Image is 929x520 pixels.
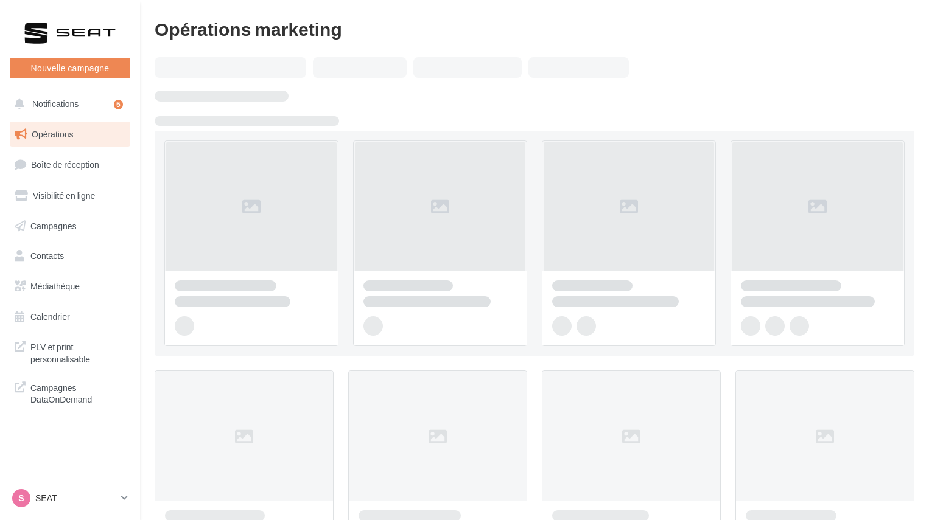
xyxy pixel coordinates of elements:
[30,220,77,231] span: Campagnes
[30,251,64,261] span: Contacts
[30,311,70,322] span: Calendrier
[32,99,79,109] span: Notifications
[7,334,133,370] a: PLV et print personnalisable
[155,19,914,38] div: Opérations marketing
[7,274,133,299] a: Médiathèque
[32,129,73,139] span: Opérations
[7,183,133,209] a: Visibilité en ligne
[114,100,123,109] div: 5
[10,487,130,510] a: S SEAT
[35,492,116,504] p: SEAT
[10,58,130,78] button: Nouvelle campagne
[7,304,133,330] a: Calendrier
[7,243,133,269] a: Contacts
[30,380,125,406] span: Campagnes DataOnDemand
[33,190,95,201] span: Visibilité en ligne
[7,91,128,117] button: Notifications 5
[7,375,133,411] a: Campagnes DataOnDemand
[31,159,99,170] span: Boîte de réception
[30,339,125,365] span: PLV et print personnalisable
[7,213,133,239] a: Campagnes
[18,492,24,504] span: S
[7,122,133,147] a: Opérations
[7,151,133,178] a: Boîte de réception
[30,281,80,291] span: Médiathèque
